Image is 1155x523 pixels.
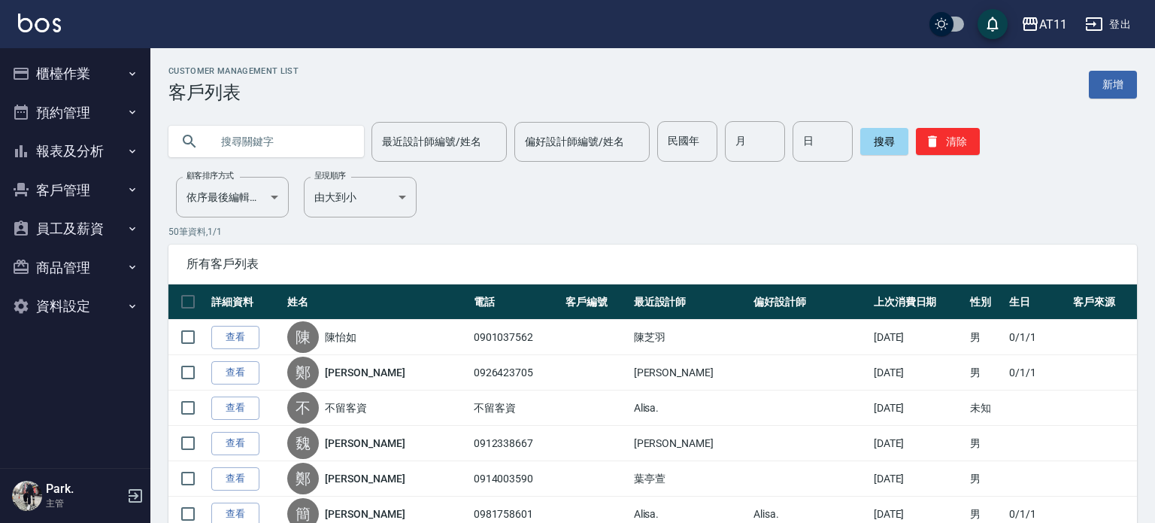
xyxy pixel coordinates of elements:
[46,482,123,497] h5: Park.
[211,121,352,162] input: 搜尋關鍵字
[314,170,346,181] label: 呈現順序
[6,287,144,326] button: 資料設定
[176,177,289,217] div: 依序最後編輯時間
[287,427,319,459] div: 魏
[470,461,562,497] td: 0914003590
[211,361,259,385] a: 查看
[325,400,367,415] a: 不留客資
[870,426,966,461] td: [DATE]
[325,506,405,521] a: [PERSON_NAME]
[168,225,1137,239] p: 50 筆資料, 1 / 1
[966,391,1005,426] td: 未知
[870,461,966,497] td: [DATE]
[750,284,870,320] th: 偏好設計師
[966,284,1005,320] th: 性別
[6,248,144,287] button: 商品管理
[966,320,1005,355] td: 男
[211,467,259,491] a: 查看
[978,9,1008,39] button: save
[870,391,966,426] td: [DATE]
[6,171,144,210] button: 客戶管理
[186,170,234,181] label: 顧客排序方式
[325,436,405,451] a: [PERSON_NAME]
[630,426,750,461] td: [PERSON_NAME]
[287,357,319,388] div: 鄭
[6,132,144,171] button: 報表及分析
[287,392,319,424] div: 不
[916,128,980,155] button: 清除
[630,461,750,497] td: 葉亭萱
[211,326,259,349] a: 查看
[168,66,299,76] h2: Customer Management List
[1005,320,1069,355] td: 0/1/1
[630,355,750,391] td: [PERSON_NAME]
[1015,9,1073,40] button: AT11
[630,391,750,426] td: Alisa.
[287,463,319,494] div: 鄭
[860,128,908,155] button: 搜尋
[966,355,1005,391] td: 男
[966,426,1005,461] td: 男
[287,321,319,353] div: 陳
[870,320,966,355] td: [DATE]
[304,177,417,217] div: 由大到小
[1005,355,1069,391] td: 0/1/1
[6,93,144,132] button: 預約管理
[6,209,144,248] button: 員工及薪資
[46,497,123,510] p: 主管
[208,284,283,320] th: 詳細資料
[470,391,562,426] td: 不留客資
[325,471,405,486] a: [PERSON_NAME]
[6,54,144,93] button: 櫃檯作業
[870,284,966,320] th: 上次消費日期
[562,284,629,320] th: 客戶編號
[1079,11,1137,38] button: 登出
[470,320,562,355] td: 0901037562
[211,432,259,455] a: 查看
[325,330,356,345] a: 陳怡如
[966,461,1005,497] td: 男
[1005,284,1069,320] th: 生日
[470,426,562,461] td: 0912338667
[470,355,562,391] td: 0926423705
[1039,15,1067,34] div: AT11
[1089,71,1137,99] a: 新增
[630,284,750,320] th: 最近設計師
[470,284,562,320] th: 電話
[325,365,405,380] a: [PERSON_NAME]
[211,397,259,420] a: 查看
[168,82,299,103] h3: 客戶列表
[870,355,966,391] td: [DATE]
[186,257,1119,272] span: 所有客戶列表
[630,320,750,355] td: 陳芝羽
[18,14,61,32] img: Logo
[1069,284,1137,320] th: 客戶來源
[12,481,42,511] img: Person
[283,284,469,320] th: 姓名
